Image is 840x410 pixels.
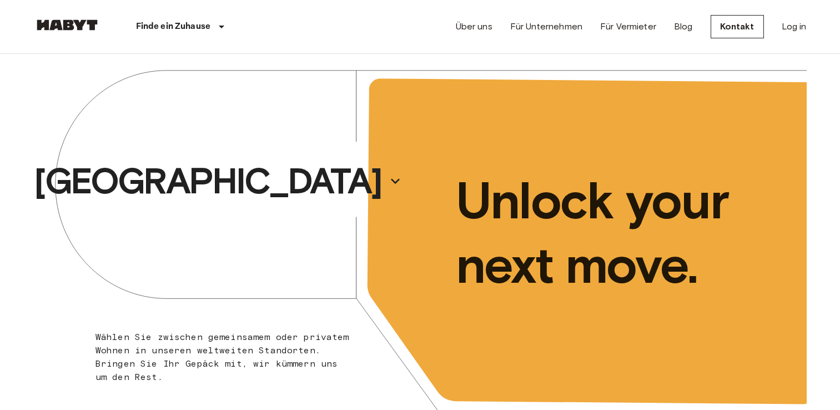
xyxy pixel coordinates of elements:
button: [GEOGRAPHIC_DATA] [29,156,406,207]
img: Habyt [34,19,100,31]
a: Log in [782,20,807,33]
p: [GEOGRAPHIC_DATA] [34,159,381,203]
a: Kontakt [711,15,764,38]
a: Für Vermieter [600,20,656,33]
p: Finde ein Zuhause [136,20,211,33]
a: Über uns [456,20,492,33]
p: Wählen Sie zwischen gemeinsamem oder privatem Wohnen in unseren weltweiten Standorten. Bringen Si... [95,331,350,384]
a: Für Unternehmen [510,20,582,33]
p: Unlock your next move. [456,168,789,297]
a: Blog [674,20,693,33]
